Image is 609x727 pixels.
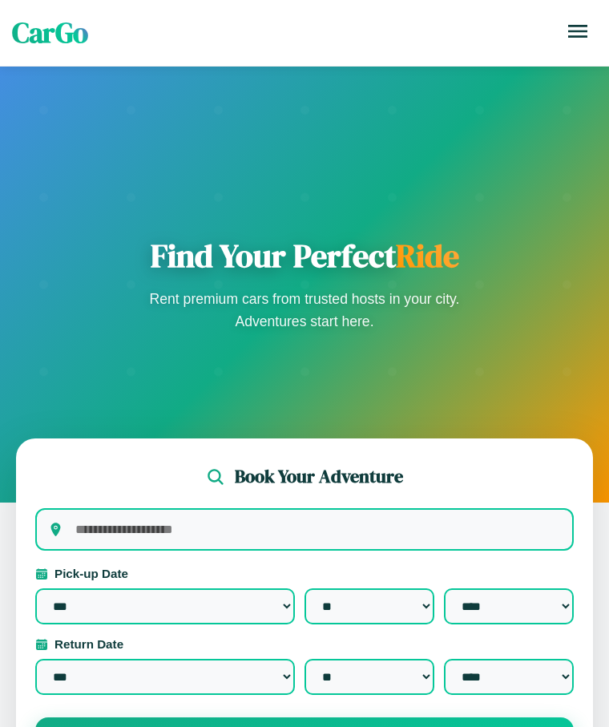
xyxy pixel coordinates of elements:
label: Pick-up Date [35,567,574,580]
p: Rent premium cars from trusted hosts in your city. Adventures start here. [144,288,465,333]
h1: Find Your Perfect [144,236,465,275]
span: Ride [396,234,459,277]
h2: Book Your Adventure [235,464,403,489]
span: CarGo [12,14,88,52]
label: Return Date [35,637,574,651]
